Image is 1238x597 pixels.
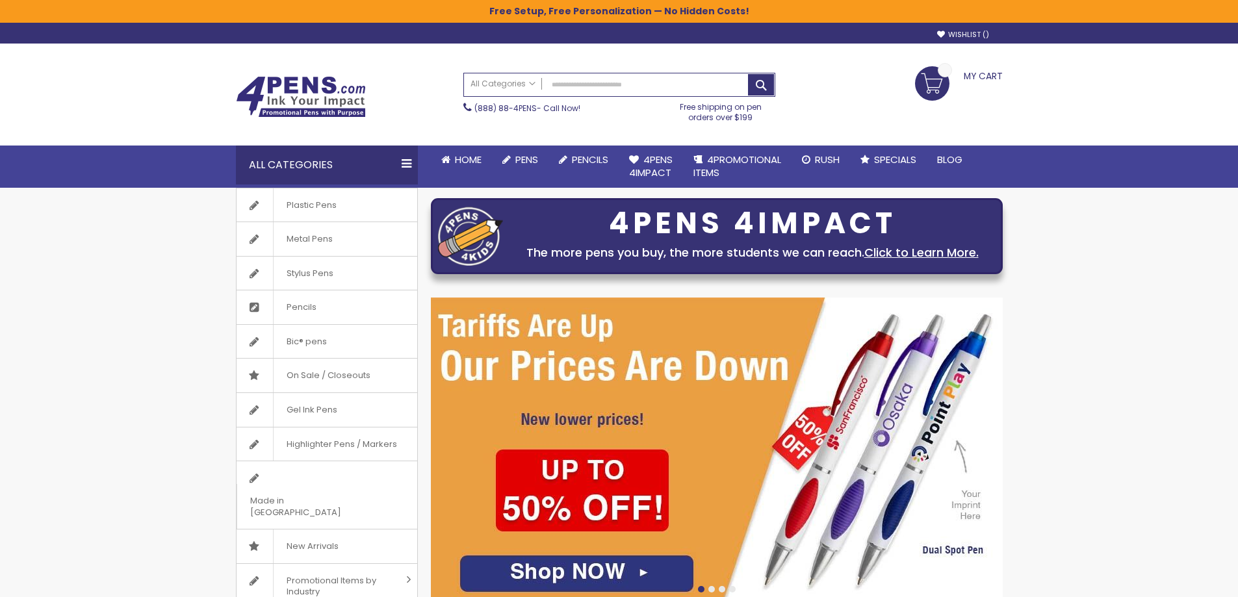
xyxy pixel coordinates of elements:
a: Pencils [237,290,417,324]
span: Pencils [572,153,608,166]
span: Bic® pens [273,325,340,359]
span: Specials [874,153,916,166]
span: Home [455,153,482,166]
a: New Arrivals [237,529,417,563]
span: Blog [937,153,962,166]
img: 4Pens Custom Pens and Promotional Products [236,76,366,118]
div: The more pens you buy, the more students we can reach. [509,244,996,262]
span: Plastic Pens [273,188,350,222]
a: Highlighter Pens / Markers [237,427,417,461]
a: Gel Ink Pens [237,393,417,427]
span: - Call Now! [474,103,580,114]
span: All Categories [471,79,535,89]
a: Click to Learn More. [864,244,979,260]
a: Pens [492,146,548,174]
div: 4PENS 4IMPACT [509,210,996,237]
span: On Sale / Closeouts [273,359,383,392]
a: Made in [GEOGRAPHIC_DATA] [237,461,417,529]
span: Highlighter Pens / Markers [273,427,410,461]
a: Wishlist [937,30,989,40]
a: Pencils [548,146,619,174]
span: 4PROMOTIONAL ITEMS [693,153,781,179]
a: Bic® pens [237,325,417,359]
span: Rush [815,153,840,166]
span: Gel Ink Pens [273,393,350,427]
a: Blog [927,146,973,174]
span: Stylus Pens [273,257,346,290]
img: four_pen_logo.png [438,207,503,266]
span: Pencils [273,290,329,324]
span: 4Pens 4impact [629,153,673,179]
a: (888) 88-4PENS [474,103,537,114]
a: On Sale / Closeouts [237,359,417,392]
a: Metal Pens [237,222,417,256]
a: 4PROMOTIONALITEMS [683,146,792,188]
a: Plastic Pens [237,188,417,222]
span: Metal Pens [273,222,346,256]
span: Made in [GEOGRAPHIC_DATA] [237,484,385,529]
a: All Categories [464,73,542,95]
span: New Arrivals [273,529,352,563]
a: Home [431,146,492,174]
a: Stylus Pens [237,257,417,290]
span: Pens [515,153,538,166]
a: Rush [792,146,850,174]
a: Specials [850,146,927,174]
div: Free shipping on pen orders over $199 [666,97,775,123]
div: All Categories [236,146,418,184]
a: 4Pens4impact [619,146,683,188]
